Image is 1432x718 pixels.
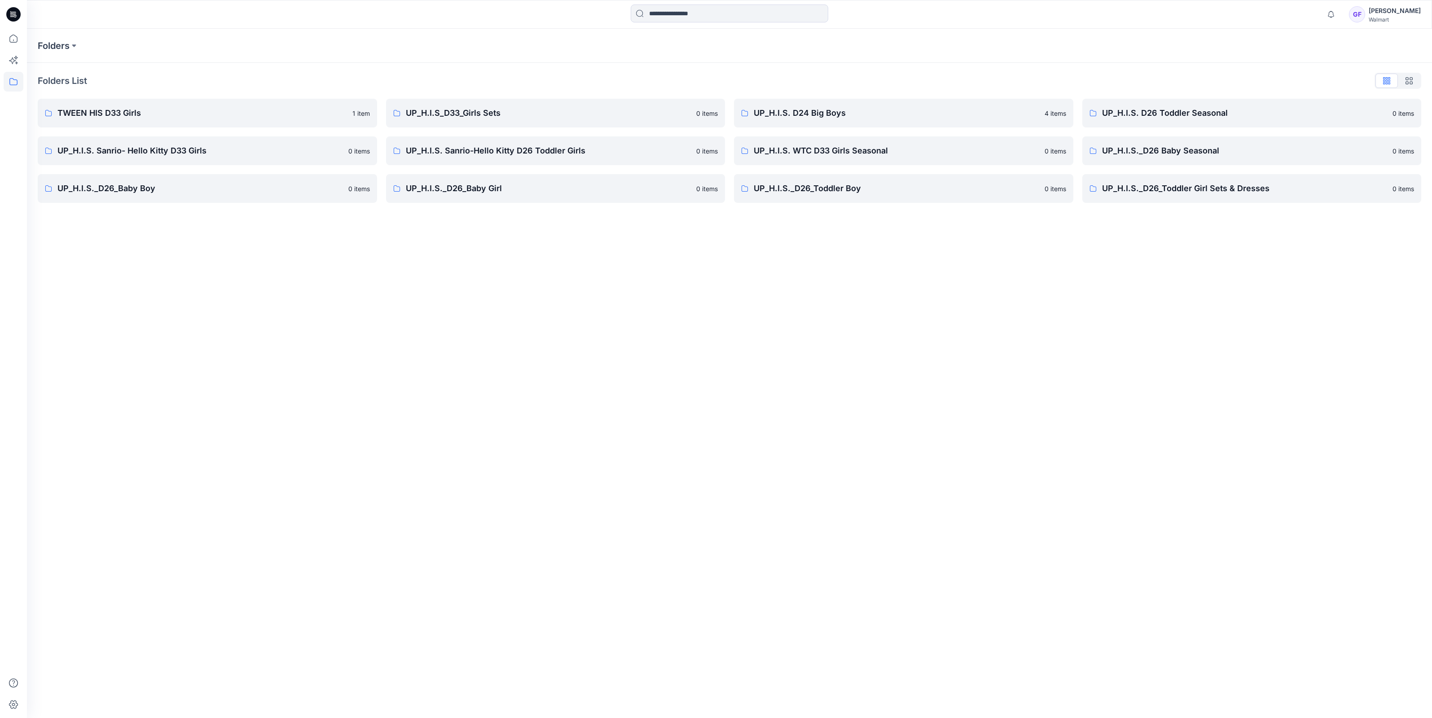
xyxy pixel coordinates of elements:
[1045,146,1066,156] p: 0 items
[57,182,343,195] p: UP_H.I.S._D26_Baby Boy
[734,174,1073,203] a: UP_H.I.S._D26_Toddler Boy0 items
[386,174,725,203] a: UP_H.I.S._D26_Baby Girl0 items
[754,144,1039,157] p: UP_H.I.S. WTC D33 Girls Seasonal
[1082,136,1422,165] a: UP_H.I.S._D26 Baby Seasonal0 items
[1045,184,1066,193] p: 0 items
[406,182,691,195] p: UP_H.I.S._D26_Baby Girl
[38,74,87,88] p: Folders List
[1392,109,1414,118] p: 0 items
[38,136,377,165] a: UP_H.I.S. Sanrio- Hello Kitty D33 Girls0 items
[754,182,1039,195] p: UP_H.I.S._D26_Toddler Boy
[1369,16,1421,23] div: Walmart
[386,136,725,165] a: UP_H.I.S. Sanrio-Hello Kitty D26 Toddler Girls0 items
[696,184,718,193] p: 0 items
[38,99,377,127] a: TWEEN HIS D33 Girls1 item
[734,99,1073,127] a: UP_H.I.S. D24 Big Boys4 items
[352,109,370,118] p: 1 item
[406,107,691,119] p: UP_H.I.S_D33_Girls Sets
[696,146,718,156] p: 0 items
[754,107,1039,119] p: UP_H.I.S. D24 Big Boys
[38,174,377,203] a: UP_H.I.S._D26_Baby Boy0 items
[1369,5,1421,16] div: [PERSON_NAME]
[1102,182,1388,195] p: UP_H.I.S._D26_Toddler Girl Sets & Dresses
[1102,107,1388,119] p: UP_H.I.S. D26 Toddler Seasonal
[1392,184,1414,193] p: 0 items
[1349,6,1365,22] div: GF
[348,184,370,193] p: 0 items
[386,99,725,127] a: UP_H.I.S_D33_Girls Sets0 items
[1082,99,1422,127] a: UP_H.I.S. D26 Toddler Seasonal0 items
[38,39,70,52] a: Folders
[1392,146,1414,156] p: 0 items
[1102,144,1388,157] p: UP_H.I.S._D26 Baby Seasonal
[696,109,718,118] p: 0 items
[57,144,343,157] p: UP_H.I.S. Sanrio- Hello Kitty D33 Girls
[57,107,347,119] p: TWEEN HIS D33 Girls
[406,144,691,157] p: UP_H.I.S. Sanrio-Hello Kitty D26 Toddler Girls
[734,136,1073,165] a: UP_H.I.S. WTC D33 Girls Seasonal0 items
[1045,109,1066,118] p: 4 items
[1082,174,1422,203] a: UP_H.I.S._D26_Toddler Girl Sets & Dresses0 items
[348,146,370,156] p: 0 items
